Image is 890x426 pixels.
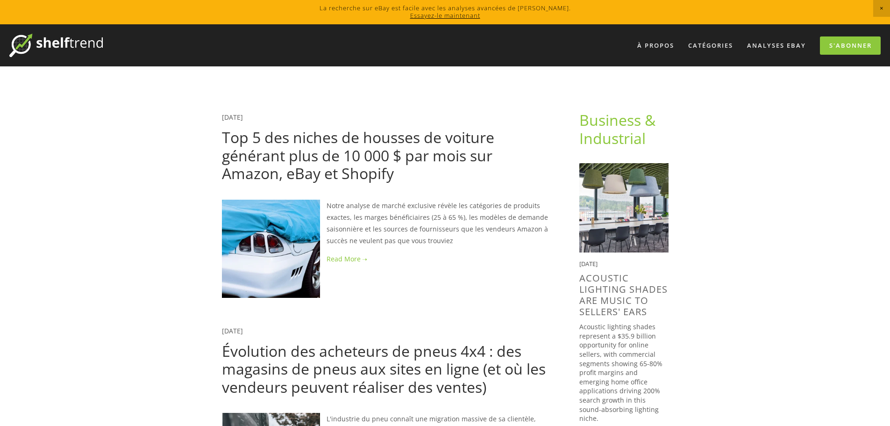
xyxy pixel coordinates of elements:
a: Analyses eBay [741,38,812,53]
img: Acoustic Lighting Shades Are Music to Sellers' Ears [579,163,669,253]
a: À propos [631,38,680,53]
font: Notre analyse de marché exclusive révèle les catégories de produits exactes, les marges bénéficia... [327,201,550,245]
font: S'abonner [829,41,872,50]
img: ShelfTrend [9,34,103,57]
font: Analyses eBay [747,41,806,50]
a: Business & Industrial [579,110,659,148]
font: À propos [637,41,674,50]
a: Évolution des acheteurs de pneus 4x4 : des magasins de pneus aux sites en ligne (et où les vendeu... [222,341,546,397]
font: Catégories [688,41,733,50]
p: Acoustic lighting shades represent a $35.9 billion opportunity for online sellers, with commercia... [579,322,669,423]
a: [DATE] [222,326,243,335]
a: Acoustic Lighting Shades Are Music to Sellers' Ears [579,272,668,318]
a: Essayez-le maintenant [410,11,480,20]
img: Top 5 Car Cover Niches Generating $10K+/Month on Amazon, eBay and Shopify [222,200,320,298]
a: S'abonner [820,36,881,55]
a: [DATE] [222,113,243,122]
a: Top 5 des niches de housses de voiture générant plus de 10 000 $ par mois sur Amazon, eBay et Sho... [222,127,494,183]
time: [DATE] [579,260,598,268]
